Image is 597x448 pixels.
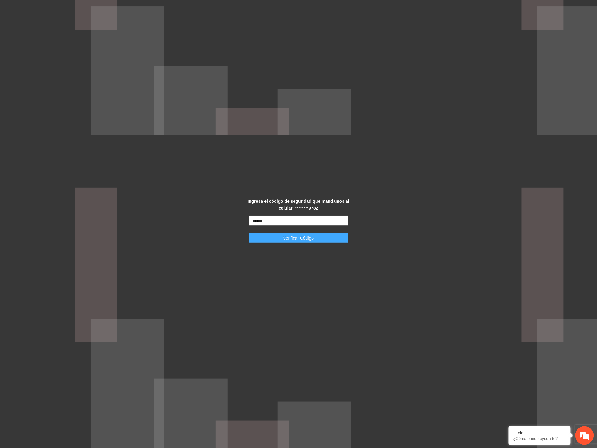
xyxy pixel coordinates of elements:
span: Verificar Código [283,235,314,241]
div: Chatee con nosotros ahora [32,32,104,40]
div: Minimizar ventana de chat en vivo [102,3,117,18]
button: Verificar Código [249,233,348,243]
p: ¿Cómo puedo ayudarte? [513,436,566,441]
textarea: Escriba su mensaje y pulse “Intro” [3,169,118,191]
span: Estamos en línea. [36,83,86,145]
div: ¡Hola! [513,430,566,435]
strong: Ingresa el código de seguridad que mandamos al celular +********9782 [248,199,349,211]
